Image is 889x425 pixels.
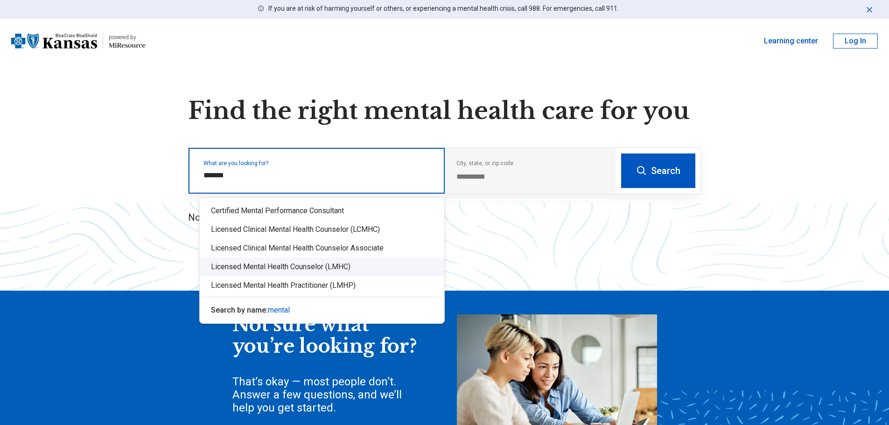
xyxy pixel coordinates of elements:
button: Search [621,153,695,188]
div: Suggestions [200,198,444,323]
div: Not sure what you’re looking for? [232,314,419,357]
div: That’s okay — most people don’t. Answer a few questions, and we’ll help you get started. [232,375,419,414]
button: Dismiss [865,4,874,15]
span: mental [268,306,290,314]
p: If you are at risk of harming yourself or others, or experiencing a mental health crisis, call 98... [268,4,619,14]
div: Licensed Mental Health Counselor (LMHC) [200,258,444,276]
label: What are you looking for? [203,160,434,166]
p: Not sure what you’re looking for? [188,211,701,224]
div: powered by [109,33,146,42]
h1: Find the right mental health care for you [188,97,701,125]
span: Search by name: [211,306,268,314]
img: Blue Cross Blue Shield Kansas [11,30,97,52]
a: Learning center [764,35,818,47]
div: Certified Mental Performance Consultant [200,202,444,220]
div: Licensed Mental Health Practitioner (LMHP) [200,276,444,295]
button: Log In [833,34,878,49]
div: Licensed Clinical Mental Health Counselor Associate [200,239,444,258]
div: Licensed Clinical Mental Health Counselor (LCMHC) [200,220,444,239]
